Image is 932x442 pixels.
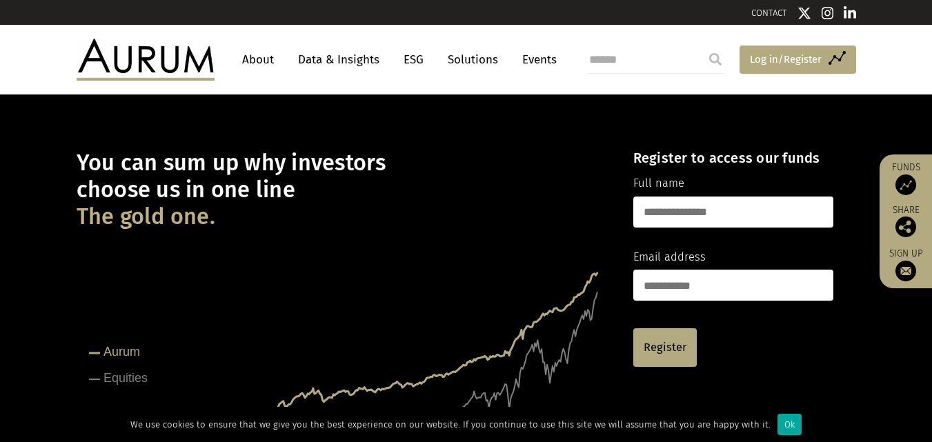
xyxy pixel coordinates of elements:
span: Log in/Register [750,51,822,68]
a: Solutions [441,47,505,72]
div: Share [886,205,925,237]
a: About [235,47,281,72]
h1: You can sum up why investors choose us in one line [77,150,609,230]
div: Ok [777,414,802,435]
a: Events [515,47,557,72]
input: Submit [702,46,729,73]
label: Email address [633,248,706,266]
img: Share this post [895,217,916,237]
tspan: Equities [103,371,148,385]
span: The gold one. [77,203,215,230]
h4: Register to access our funds [633,150,833,166]
a: Data & Insights [291,47,386,72]
img: Sign up to our newsletter [895,261,916,281]
tspan: Aurum [103,345,140,359]
a: ESG [397,47,430,72]
img: Linkedin icon [844,6,856,20]
a: CONTACT [751,8,787,18]
img: Instagram icon [822,6,834,20]
a: Funds [886,161,925,195]
a: Register [633,328,697,367]
img: Twitter icon [797,6,811,20]
a: Sign up [886,248,925,281]
a: Log in/Register [740,46,856,74]
label: Full name [633,174,684,192]
img: Access Funds [895,174,916,195]
img: Aurum [77,39,215,80]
